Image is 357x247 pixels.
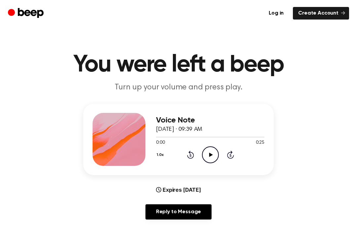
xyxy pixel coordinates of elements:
h3: Voice Note [156,116,264,125]
button: 1.0x [156,149,166,161]
a: Log in [263,7,289,20]
span: 0:00 [156,139,165,146]
p: Turn up your volume and press play. [52,82,305,93]
span: 0:25 [256,139,264,146]
a: Beep [8,7,45,20]
span: [DATE] · 09:39 AM [156,126,202,132]
a: Create Account [293,7,349,20]
div: Expires [DATE] [156,186,201,194]
a: Reply to Message [145,204,212,220]
h1: You were left a beep [9,53,348,77]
